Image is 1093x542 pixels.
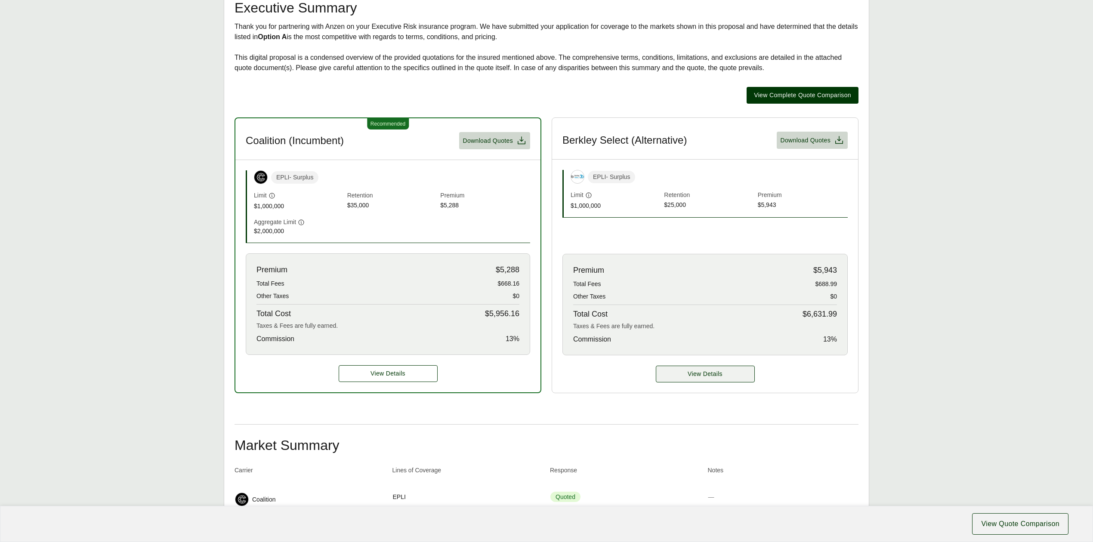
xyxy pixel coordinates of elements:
img: Coalition [254,171,267,184]
span: Retention [664,191,754,200]
span: $5,943 [758,200,848,210]
th: Notes [708,466,859,478]
span: Other Taxes [256,292,289,301]
span: Premium [573,265,604,276]
img: Berkley Select [571,170,584,183]
span: Premium [758,191,848,200]
th: Response [550,466,701,478]
span: 13 % [506,334,519,344]
span: Commission [573,334,611,345]
button: Download Quotes [777,132,848,149]
span: 13 % [823,334,837,345]
img: Coalition logo [235,493,248,506]
span: Download Quotes [463,136,513,145]
h2: Market Summary [235,438,858,452]
th: Carrier [235,466,386,478]
span: Retention [347,191,437,201]
span: View Details [688,370,722,379]
span: $1,000,000 [254,202,344,211]
span: View Details [371,369,405,378]
span: $5,943 [813,265,837,276]
span: Download Quotes [780,136,831,145]
a: Berkley Select (Alternative) details [656,366,755,382]
span: $25,000 [664,200,754,210]
button: View Details [339,365,438,382]
span: Total Cost [256,308,291,320]
span: View Quote Comparison [981,519,1059,529]
span: EPLI - Surplus [588,171,635,183]
button: View Details [656,366,755,382]
button: View Quote Comparison [972,513,1068,535]
button: View Complete Quote Comparison [747,87,858,104]
span: $5,288 [496,264,519,276]
h3: Coalition (Incumbent) [246,134,344,147]
span: $0 [513,292,519,301]
div: Thank you for partnering with Anzen on your Executive Risk insurance program. We have submitted y... [235,22,858,73]
span: Total Fees [256,279,284,288]
span: Total Cost [573,308,608,320]
span: EPLI [393,493,406,502]
span: Quoted [550,492,580,502]
span: View Complete Quote Comparison [754,91,851,100]
span: $668.16 [497,279,519,288]
span: Coalition [252,495,275,504]
div: Taxes & Fees are fully earned. [573,322,837,331]
span: Aggregate Limit [254,218,296,227]
span: — [708,493,714,500]
span: Other Taxes [573,292,605,301]
span: $35,000 [347,201,437,211]
span: $0 [830,292,837,301]
div: Taxes & Fees are fully earned. [256,321,519,330]
th: Lines of Coverage [392,466,543,478]
a: Coalition (Incumbent) details [339,365,438,382]
span: $688.99 [815,280,837,289]
span: $2,000,000 [254,227,344,236]
span: Commission [256,334,294,344]
span: Premium [256,264,287,276]
h2: Executive Summary [235,1,858,15]
span: $5,956.16 [485,308,519,320]
span: Premium [440,191,530,201]
span: EPLI - Surplus [271,171,318,184]
h3: Berkley Select (Alternative) [562,134,687,147]
button: Download Quotes [459,132,530,149]
span: Total Fees [573,280,601,289]
span: Limit [571,191,584,200]
strong: Option A [258,33,287,40]
span: $6,631.99 [803,308,837,320]
span: $5,288 [440,201,530,211]
span: Limit [254,191,267,200]
span: $1,000,000 [571,201,661,210]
